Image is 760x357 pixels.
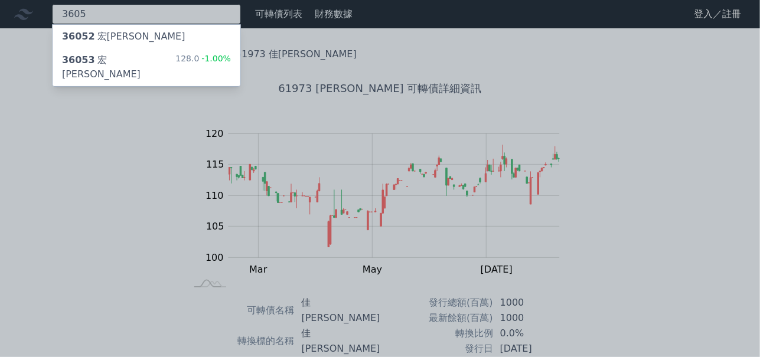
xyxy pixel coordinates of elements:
span: 36053 [62,54,95,65]
a: 36053宏[PERSON_NAME] 128.0-1.00% [53,48,240,86]
a: 36052宏[PERSON_NAME] [53,25,240,48]
div: 128.0 [175,53,231,81]
div: 宏[PERSON_NAME] [62,53,175,81]
span: -1.00% [199,54,231,63]
span: 36052 [62,31,95,42]
div: 宏[PERSON_NAME] [62,30,185,44]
